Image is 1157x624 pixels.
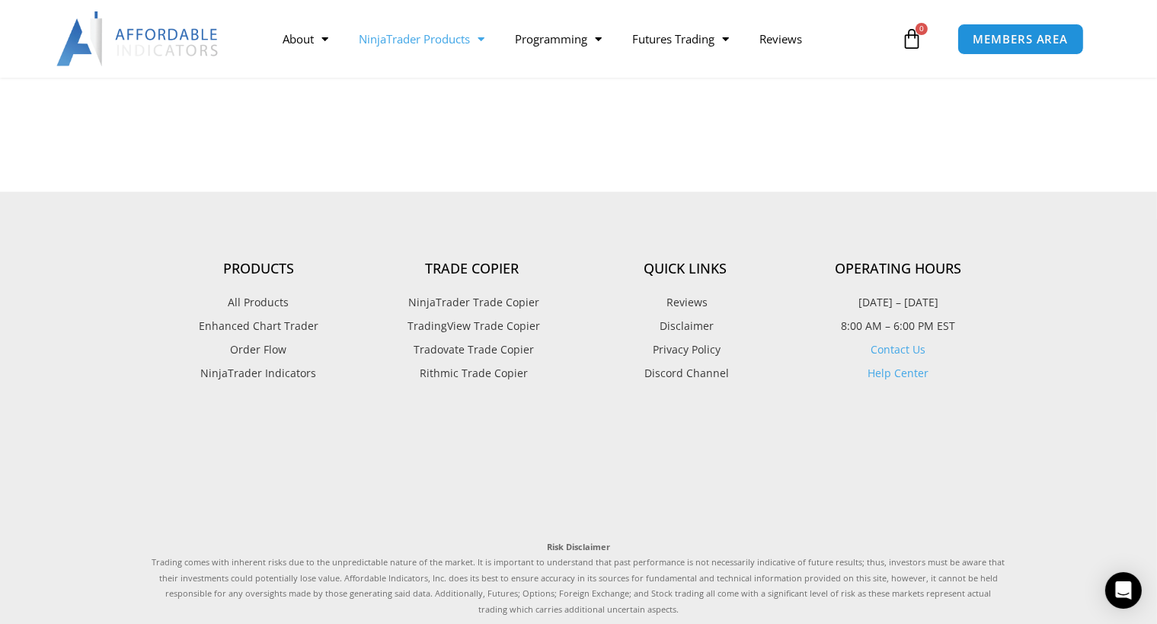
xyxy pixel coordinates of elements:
a: About [267,21,344,56]
span: Privacy Policy [650,340,721,360]
span: NinjaTrader Indicators [201,363,317,383]
a: NinjaTrader Products [344,21,500,56]
h4: Products [152,261,366,277]
p: Trading comes with inherent risks due to the unpredictable nature of the market. It is important ... [152,539,1005,617]
a: Disclaimer [579,316,792,336]
span: Disclaimer [657,316,714,336]
a: Reviews [579,293,792,312]
span: Rithmic Trade Copier [416,363,528,383]
strong: Risk Disclaimer [547,541,610,552]
a: NinjaTrader Indicators [152,363,366,383]
a: Reviews [744,21,817,56]
a: Programming [500,21,617,56]
iframe: Customer reviews powered by Trustpilot [152,418,1005,524]
span: MEMBERS AREA [973,34,1069,45]
h4: Trade Copier [366,261,579,277]
p: [DATE] – [DATE] [792,293,1005,312]
nav: Menu [267,21,897,56]
a: Order Flow [152,340,366,360]
h4: Quick Links [579,261,792,277]
span: Order Flow [231,340,287,360]
a: 0 [878,17,945,61]
a: Enhanced Chart Trader [152,316,366,336]
a: All Products [152,293,366,312]
a: Rithmic Trade Copier [366,363,579,383]
span: NinjaTrader Trade Copier [404,293,539,312]
h4: Operating Hours [792,261,1005,277]
span: Discord Channel [641,363,730,383]
a: MEMBERS AREA [957,24,1085,55]
span: TradingView Trade Copier [404,316,540,336]
span: Reviews [663,293,708,312]
a: Tradovate Trade Copier [366,340,579,360]
div: Open Intercom Messenger [1105,572,1142,609]
span: Enhanced Chart Trader [199,316,318,336]
a: Help Center [868,366,929,380]
a: Contact Us [871,342,926,357]
a: Futures Trading [617,21,744,56]
p: 8:00 AM – 6:00 PM EST [792,316,1005,336]
a: Privacy Policy [579,340,792,360]
span: All Products [229,293,289,312]
a: NinjaTrader Trade Copier [366,293,579,312]
span: Tradovate Trade Copier [410,340,534,360]
a: Discord Channel [579,363,792,383]
img: LogoAI | Affordable Indicators – NinjaTrader [56,11,220,66]
a: TradingView Trade Copier [366,316,579,336]
span: 0 [916,23,928,35]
